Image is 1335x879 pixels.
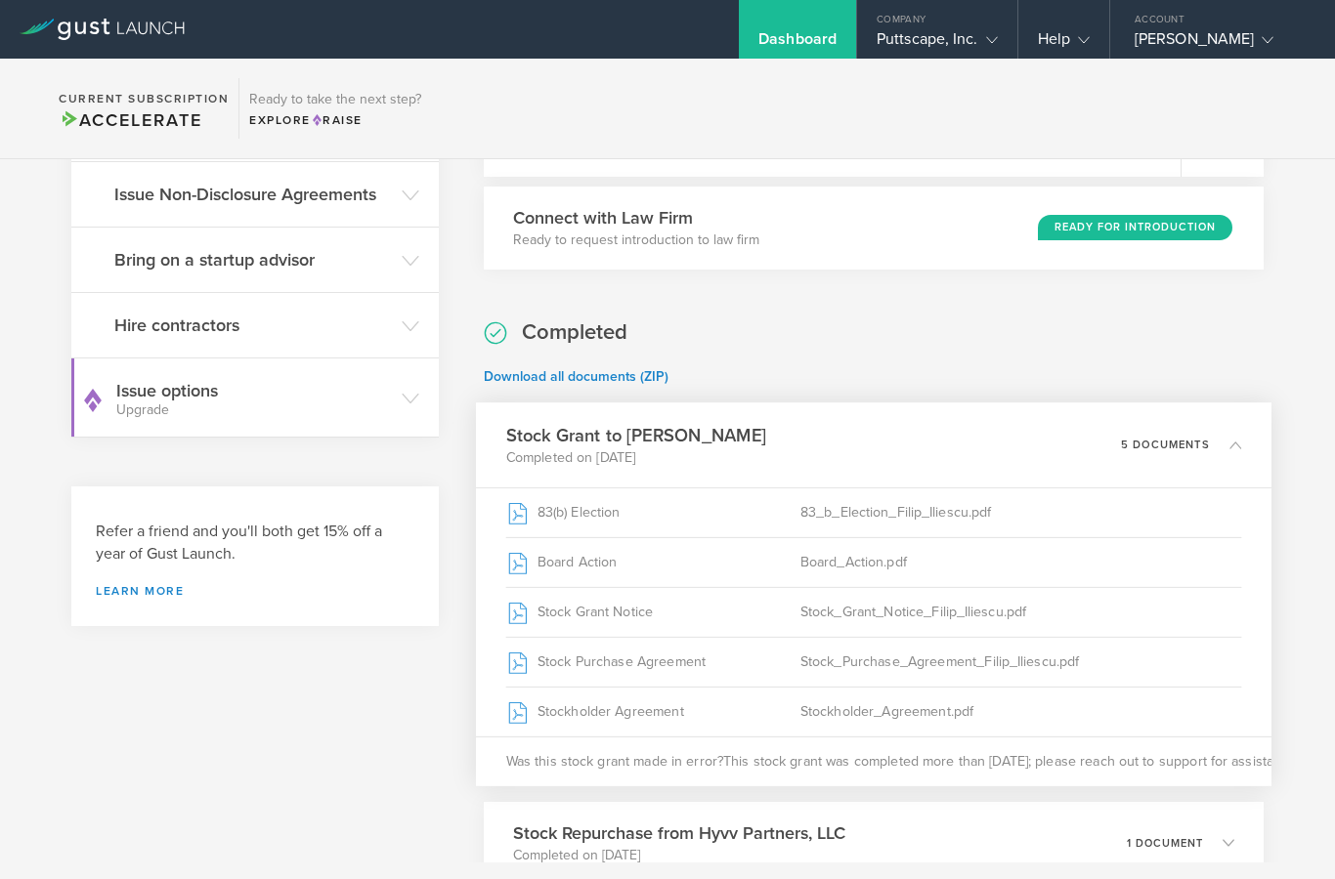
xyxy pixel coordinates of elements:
span: This stock grant was completed more than [DATE]; please reach out to support for assistance. [723,751,1300,771]
div: [PERSON_NAME] [1135,29,1301,59]
div: Connect with Law FirmReady to request introduction to law firmReady for Introduction [484,187,1264,270]
h3: Issue Non-Disclosure Agreements [114,182,392,207]
a: Learn more [96,585,414,597]
div: Dashboard [758,29,837,59]
div: Board_Action.pdf [800,537,1242,586]
p: 5 documents [1121,439,1210,449]
span: Accelerate [59,109,201,131]
div: Stockholder Agreement [506,687,800,735]
iframe: Chat Widget [1237,785,1335,879]
h3: Connect with Law Firm [513,205,759,230]
h3: Refer a friend and you'll both get 15% off a year of Gust Launch. [96,521,414,565]
div: Stock Purchase Agreement [506,637,800,686]
div: Stock_Purchase_Agreement_Filip_Iliescu.pdf [800,637,1242,686]
h3: Hire contractors [114,313,392,338]
div: 83_b_Election_Filip_Iliescu.pdf [800,487,1242,536]
div: Stock Grant Notice [506,587,800,636]
div: Ready to take the next step?ExploreRaise [238,78,431,139]
h2: Completed [522,318,627,347]
h3: Stock Repurchase from Hyvv Partners, LLC [513,820,845,846]
p: Completed on [DATE] [506,447,766,467]
h3: Ready to take the next step? [249,93,421,106]
div: Was this stock grant made in error? [476,735,1271,785]
h2: Current Subscription [59,93,229,105]
div: Stock_Grant_Notice_Filip_Iliescu.pdf [800,587,1242,636]
small: Upgrade [116,403,392,417]
div: Help [1038,29,1090,59]
p: 1 document [1127,838,1203,849]
p: Ready to request introduction to law firm [513,230,759,250]
h3: Issue options [116,378,392,417]
div: Board Action [506,537,800,586]
div: Explore [249,111,421,129]
h3: Bring on a startup advisor [114,247,392,272]
h3: Stock Grant to [PERSON_NAME] [506,422,766,448]
p: Completed on [DATE] [513,846,845,865]
div: Stockholder_Agreement.pdf [800,687,1242,735]
span: Raise [311,113,363,127]
div: Puttscape, Inc. [877,29,998,59]
div: Ready for Introduction [1038,215,1232,240]
div: 83(b) Election [506,487,800,536]
a: Download all documents (ZIP) [484,368,668,385]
